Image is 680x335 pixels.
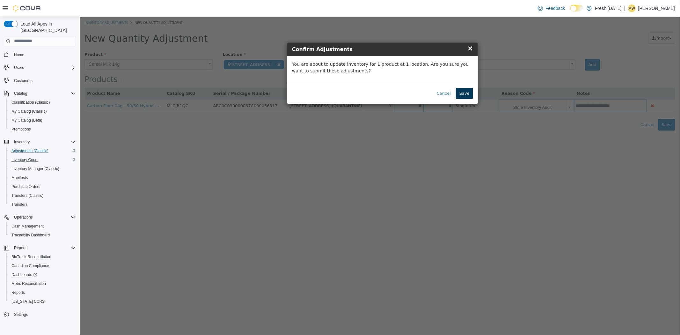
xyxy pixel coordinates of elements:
button: Settings [1,310,78,319]
span: Cash Management [9,222,76,230]
span: Inventory [14,139,30,145]
button: BioTrack Reconciliation [6,252,78,261]
span: Home [11,51,76,59]
span: Operations [14,215,33,220]
span: Reports [11,290,25,295]
button: Users [11,64,26,71]
a: Traceabilty Dashboard [9,231,52,239]
button: Save [376,71,393,82]
a: Adjustments (Classic) [9,147,51,155]
a: Metrc Reconciliation [9,280,48,287]
button: Adjustments (Classic) [6,146,78,155]
span: Dashboards [11,272,37,277]
a: Canadian Compliance [9,262,52,270]
button: Home [1,50,78,59]
span: BioTrack Reconciliation [11,254,51,259]
span: Metrc Reconciliation [11,281,46,286]
button: Cash Management [6,222,78,231]
a: Transfers [9,201,30,208]
h4: Confirm Adjustments [212,29,393,36]
button: Transfers (Classic) [6,191,78,200]
a: Transfers (Classic) [9,192,46,199]
a: [US_STATE] CCRS [9,298,47,305]
button: My Catalog (Beta) [6,116,78,125]
span: Traceabilty Dashboard [9,231,76,239]
span: BioTrack Reconciliation [9,253,76,261]
span: Reports [11,244,76,252]
span: Purchase Orders [9,183,76,190]
span: Transfers [11,202,27,207]
button: Operations [11,213,35,221]
button: My Catalog (Classic) [6,107,78,116]
span: Inventory Manager (Classic) [9,165,76,173]
button: Customers [1,76,78,85]
span: [US_STATE] CCRS [11,299,45,304]
a: Manifests [9,174,30,182]
button: Purchase Orders [6,182,78,191]
span: My Catalog (Classic) [9,108,76,115]
span: Reports [9,289,76,296]
a: Classification (Classic) [9,99,53,106]
p: Fresh [DATE] [595,4,622,12]
button: Inventory [1,138,78,146]
span: Manifests [11,175,28,180]
span: Customers [11,77,76,85]
span: Classification (Classic) [9,99,76,106]
a: BioTrack Reconciliation [9,253,54,261]
span: Inventory Count [9,156,76,164]
span: × [388,27,393,35]
span: Settings [14,312,28,317]
span: Cash Management [11,224,44,229]
span: Load All Apps in [GEOGRAPHIC_DATA] [18,21,76,33]
button: Inventory [11,138,32,146]
button: Manifests [6,173,78,182]
span: Manifests [9,174,76,182]
button: Canadian Compliance [6,261,78,270]
img: Cova [13,5,41,11]
a: Inventory Manager (Classic) [9,165,62,173]
span: Purchase Orders [11,184,40,189]
a: Inventory Count [9,156,41,164]
span: Settings [11,310,76,318]
input: Dark Mode [570,5,584,11]
span: My Catalog (Beta) [9,116,76,124]
span: Canadian Compliance [9,262,76,270]
span: Customers [14,78,33,83]
a: Cash Management [9,222,46,230]
a: My Catalog (Beta) [9,116,45,124]
span: My Catalog (Classic) [11,109,47,114]
button: Promotions [6,125,78,134]
button: Inventory Manager (Classic) [6,164,78,173]
span: Catalog [11,90,76,97]
span: Reports [14,245,27,250]
span: Feedback [545,5,565,11]
button: Inventory Count [6,155,78,164]
span: Promotions [9,125,76,133]
span: MW [628,4,635,12]
button: Cancel [354,71,375,82]
a: Settings [11,311,30,318]
span: Traceabilty Dashboard [11,233,50,238]
a: My Catalog (Classic) [9,108,49,115]
a: Customers [11,77,35,85]
button: [US_STATE] CCRS [6,297,78,306]
span: Users [14,65,24,70]
span: Home [14,52,24,57]
span: Inventory Count [11,157,39,162]
span: Promotions [11,127,31,132]
span: Users [11,64,76,71]
span: Washington CCRS [9,298,76,305]
button: Transfers [6,200,78,209]
a: Dashboards [9,271,40,279]
span: Adjustments (Classic) [11,148,48,153]
button: Classification (Classic) [6,98,78,107]
span: Inventory Manager (Classic) [11,166,59,171]
div: Maddie Williams [628,4,636,12]
button: Metrc Reconciliation [6,279,78,288]
button: Reports [11,244,30,252]
p: You are about to update inventory for 1 product at 1 location. Are you sure you want to submit th... [212,44,393,57]
button: Reports [1,243,78,252]
span: Transfers (Classic) [9,192,76,199]
a: Feedback [535,2,567,15]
